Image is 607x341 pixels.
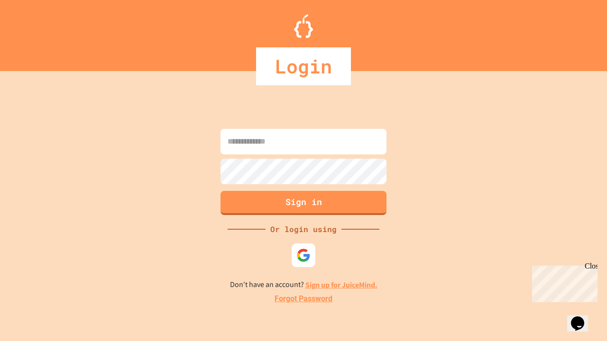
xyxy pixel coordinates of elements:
img: google-icon.svg [296,248,311,262]
a: Forgot Password [275,293,332,305]
a: Sign up for JuiceMind. [305,280,377,290]
div: Login [256,47,351,85]
div: Or login using [266,224,341,235]
p: Don't have an account? [230,279,377,291]
iframe: chat widget [528,262,598,302]
img: Logo.svg [294,14,313,38]
button: Sign in [221,191,386,215]
div: Chat with us now!Close [4,4,65,60]
iframe: chat widget [567,303,598,332]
